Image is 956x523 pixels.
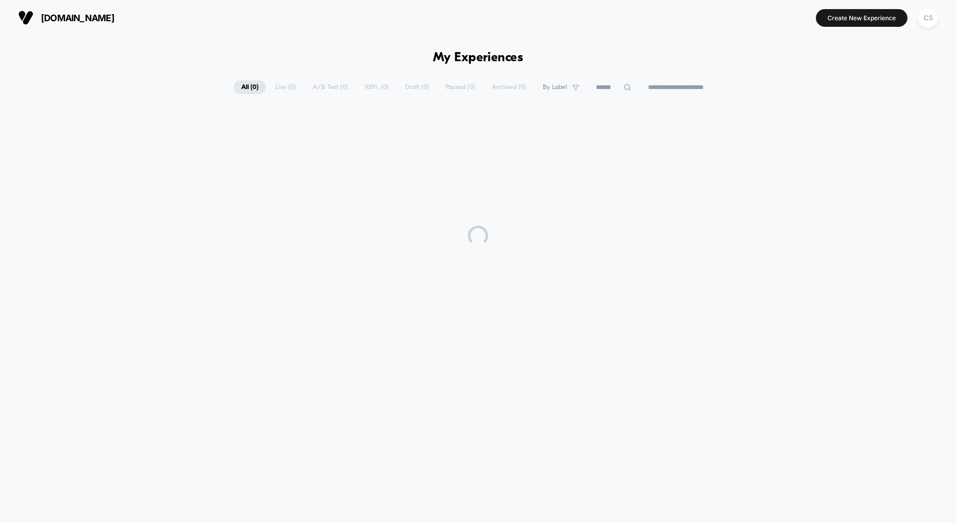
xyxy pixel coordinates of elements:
button: [DOMAIN_NAME] [15,10,117,26]
span: [DOMAIN_NAME] [41,13,114,23]
span: By Label [543,83,567,91]
img: Visually logo [18,10,33,25]
div: CS [918,8,938,28]
button: Create New Experience [816,9,907,27]
button: CS [915,8,941,28]
h1: My Experiences [433,51,524,65]
span: All ( 0 ) [234,80,266,94]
